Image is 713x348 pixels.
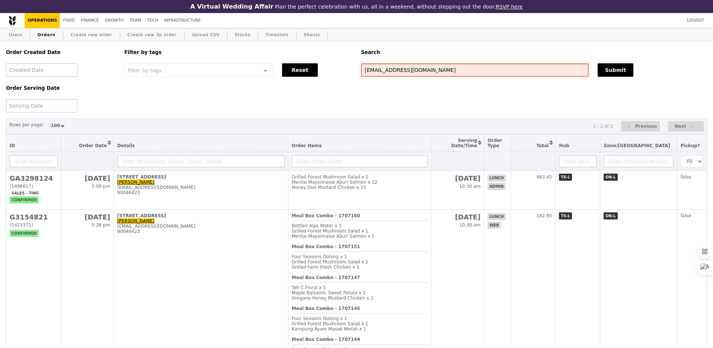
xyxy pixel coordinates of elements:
[292,174,428,180] div: Grilled Forest Mushroom Salad x 1
[559,143,569,148] span: Hub
[117,213,285,218] div: [STREET_ADDRESS]
[117,229,285,234] div: 90046423
[117,143,135,148] span: Details
[635,122,657,131] span: Previous
[292,285,326,290] span: Teh C Floral x 1
[292,254,347,259] span: Four Seasons Oolong x 1
[124,50,352,55] h5: Filter by tags
[604,212,617,219] span: ON-L
[125,28,180,42] a: Create new 3p order
[292,337,360,342] b: Meal Box Combo - 1707144
[292,265,359,270] span: Grilled Farm Fresh Chicken x 1
[10,196,39,203] span: confirmed
[459,184,480,189] span: 10:30 am
[681,143,700,148] span: Pickup?
[361,63,589,77] input: Search any field
[25,13,60,28] a: Operations
[292,143,322,148] span: Order Items
[282,63,318,77] button: Reset
[292,234,375,239] span: Mentai Mayonnaise Aburi Salmon x 1
[301,28,323,42] a: Shouts
[117,190,285,195] div: 90046423
[117,218,154,224] a: [PERSON_NAME]
[117,174,285,180] div: [STREET_ADDRESS]
[117,185,285,190] div: [EMAIL_ADDRESS][DOMAIN_NAME]
[127,13,144,28] a: Team
[142,3,571,10] div: Plan the perfect celebration with us, all in a weekend, without stepping out the door.
[361,50,707,55] h5: Search
[292,185,428,190] div: Honey Duo Mustard Chicken x 15
[78,13,102,28] a: Finance
[668,121,704,132] button: Next
[292,326,366,332] span: Kampung Ayam Masak Merah x 1
[68,28,115,42] a: Create new order
[604,143,670,148] span: Zone/[GEOGRAPHIC_DATA]
[684,13,707,28] a: Logout
[190,3,273,10] h3: A Virtual Wedding Affair
[604,155,674,167] input: Filter Zone/Pickup Point
[292,155,428,167] input: Filter Order Items
[60,13,78,28] a: Food
[559,174,572,181] span: TS-L
[292,180,428,185] div: Mentai Mayonnaise Aburi Salmon x 12
[117,224,285,229] div: [EMAIL_ADDRESS][DOMAIN_NAME]
[161,13,204,28] a: Infrastructure
[621,121,660,132] button: Previous
[9,121,44,129] label: Rows per page:
[128,67,162,73] span: Filter by tags
[292,223,342,228] span: Bottled Alps Water x 1
[536,213,552,218] span: 182.95
[292,306,360,311] b: Meal Box Combo - 1707145
[487,213,505,220] span: lunch
[10,155,58,167] input: ID or Salesperson name
[435,174,480,182] h2: [DATE]
[674,122,686,131] span: Next
[6,85,115,91] h5: Order Serving Date
[10,190,41,197] span: Sales - Ting
[459,222,480,228] span: 10:30 am
[593,124,613,129] div: 1 - 2 of 2
[292,275,360,280] b: Meal Box Combo - 1707147
[232,28,253,42] a: Stocks
[10,184,58,189] div: (1496617)
[6,50,115,55] h5: Order Created Date
[487,174,505,181] span: lunch
[6,99,77,113] input: Serving Date
[9,16,16,25] img: Grain logo
[604,174,617,181] span: ON-L
[35,28,58,42] a: Orders
[559,155,597,167] input: Filter Hub
[10,143,15,148] span: ID
[10,174,58,182] h2: GA3298124
[292,290,366,295] span: ⁠Maple Balsamic Sweet Potato x 1
[487,222,501,229] span: web
[292,316,347,321] span: Four Seasons Oolong x 1
[292,259,368,265] span: Grilled Forest Mushroom Salad x 1
[65,213,110,221] h2: [DATE]
[10,213,58,221] h2: G3154821
[292,244,360,249] b: Meal Box Combo - 1707151
[102,13,127,28] a: Growth
[536,174,552,180] span: 483.45
[117,180,154,185] a: [PERSON_NAME]
[6,28,25,42] a: Users
[92,184,110,189] span: 3:00 pm
[10,230,39,237] span: confirmed
[263,28,291,42] a: Timeslots
[65,174,110,182] h2: [DATE]
[92,222,110,228] span: 5:26 pm
[292,295,374,301] span: Oregano Honey Mustard Chicken x 1
[487,183,505,190] span: admin
[189,28,223,42] a: Upload CSV
[144,13,161,28] a: Tech
[435,213,480,221] h2: [DATE]
[292,213,360,218] b: Meal Box Combo - 1707160
[681,174,691,180] span: false
[598,63,633,77] button: Submit
[559,212,572,219] span: TS-L
[681,213,691,218] span: false
[117,155,285,167] input: Filter by Address, Name, Email, Mobile
[292,321,368,326] span: Grilled Forest Mushroom Salad x 1
[496,4,523,10] a: RSVP here
[487,138,502,148] span: Order Type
